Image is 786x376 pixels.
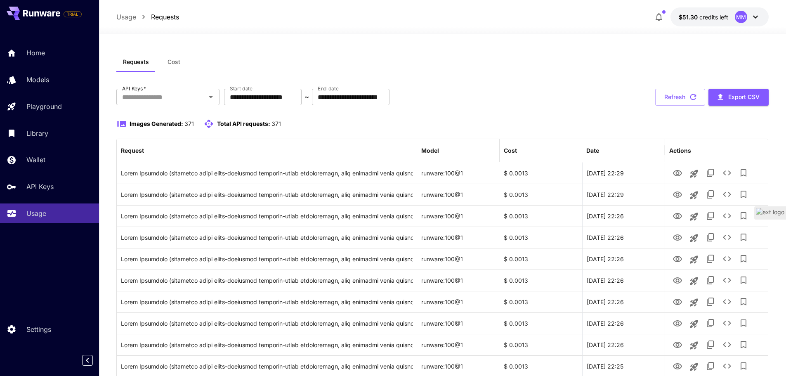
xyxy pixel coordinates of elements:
span: Cost [168,58,180,66]
button: View Image [669,250,686,267]
button: Launch in playground [686,316,702,332]
button: Add to library [735,336,752,353]
button: Add to library [735,165,752,181]
button: Add to library [735,272,752,289]
button: View Image [669,164,686,181]
button: Launch in playground [686,251,702,268]
div: runware:100@1 [417,162,500,184]
div: runware:100@1 [417,334,500,355]
div: Date [586,147,599,154]
button: $51.3011MM [670,7,769,26]
div: Request [121,147,144,154]
button: View Image [669,293,686,310]
div: Click to copy prompt [121,206,413,227]
div: $ 0.0013 [500,312,582,334]
div: $ 0.0013 [500,162,582,184]
button: Add to library [735,293,752,310]
div: $ 0.0013 [500,248,582,270]
div: 31 Aug, 2025 22:26 [582,270,665,291]
button: Copy TaskUUID [702,165,719,181]
button: Add to library [735,251,752,267]
span: Total API requests: [217,120,270,127]
span: Requests [123,58,149,66]
div: Click to copy prompt [121,227,413,248]
button: Copy TaskUUID [702,336,719,353]
button: Add to library [735,186,752,203]
label: End date [318,85,338,92]
div: Click to copy prompt [121,248,413,270]
div: runware:100@1 [417,270,500,291]
div: 31 Aug, 2025 22:26 [582,334,665,355]
button: View Image [669,336,686,353]
p: ~ [304,92,309,102]
div: 31 Aug, 2025 22:29 [582,184,665,205]
button: See details [719,229,735,246]
a: Requests [151,12,179,22]
button: Copy TaskUUID [702,315,719,331]
div: Collapse sidebar [88,353,99,368]
p: Models [26,75,49,85]
button: View Image [669,207,686,224]
label: API Keys [122,85,146,92]
button: See details [719,251,735,267]
div: runware:100@1 [417,312,500,334]
button: View Image [669,272,686,289]
button: Refresh [655,89,705,106]
span: 371 [184,120,194,127]
button: Add to library [735,208,752,224]
button: Launch in playground [686,208,702,225]
span: TRIAL [64,11,81,17]
button: Launch in playground [686,187,702,203]
button: Launch in playground [686,166,702,182]
button: Collapse sidebar [82,355,93,366]
button: Copy TaskUUID [702,186,719,203]
button: Copy TaskUUID [702,293,719,310]
label: Start date [230,85,253,92]
button: Copy TaskUUID [702,358,719,374]
div: 31 Aug, 2025 22:26 [582,291,665,312]
div: 31 Aug, 2025 22:26 [582,312,665,334]
div: Click to copy prompt [121,163,413,184]
div: $ 0.0013 [500,184,582,205]
span: $51.30 [679,14,699,21]
span: Images Generated: [130,120,183,127]
div: Actions [669,147,691,154]
div: 31 Aug, 2025 22:29 [582,162,665,184]
p: Home [26,48,45,58]
div: 31 Aug, 2025 22:26 [582,248,665,270]
div: MM [735,11,747,23]
div: runware:100@1 [417,205,500,227]
div: runware:100@1 [417,227,500,248]
div: runware:100@1 [417,291,500,312]
button: View Image [669,315,686,331]
span: Add your payment card to enable full platform functionality. [64,9,82,19]
span: 371 [271,120,281,127]
button: Launch in playground [686,294,702,311]
button: Export CSV [708,89,769,106]
div: Click to copy prompt [121,313,413,334]
button: See details [719,336,735,353]
button: Launch in playground [686,359,702,375]
button: Launch in playground [686,337,702,354]
button: View Image [669,229,686,246]
p: API Keys [26,182,54,192]
div: Click to copy prompt [121,334,413,355]
p: Usage [26,208,46,218]
button: See details [719,358,735,374]
button: View Image [669,357,686,374]
button: Add to library [735,315,752,331]
div: runware:100@1 [417,184,500,205]
div: $ 0.0013 [500,334,582,355]
div: Cost [504,147,517,154]
button: See details [719,272,735,289]
button: See details [719,186,735,203]
div: 31 Aug, 2025 22:26 [582,227,665,248]
button: Open [205,91,217,103]
nav: breadcrumb [116,12,179,22]
div: 31 Aug, 2025 22:26 [582,205,665,227]
button: View Image [669,186,686,203]
div: $51.3011 [679,13,728,21]
button: Copy TaskUUID [702,208,719,224]
div: Click to copy prompt [121,184,413,205]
